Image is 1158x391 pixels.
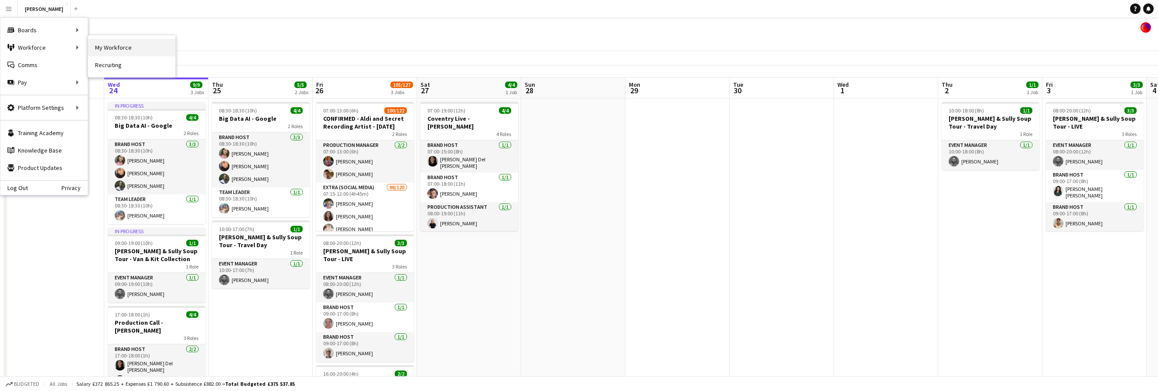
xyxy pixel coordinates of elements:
[1046,115,1144,130] h3: [PERSON_NAME] & Sully Soup Tour - LIVE
[949,107,984,114] span: 10:00-18:00 (8h)
[212,233,310,249] h3: [PERSON_NAME] & Sully Soup Tour - Travel Day
[315,85,323,95] span: 26
[0,159,88,177] a: Product Updates
[61,184,88,191] a: Privacy
[108,273,205,303] app-card-role: Event Manager1/109:00-19:00 (10h)[PERSON_NAME]
[390,82,413,88] span: 105/127
[316,81,323,88] span: Fri
[420,202,518,232] app-card-role: Production Assistant1/108:00-19:00 (11h)[PERSON_NAME]
[1020,131,1032,137] span: 1 Role
[1046,102,1144,231] div: 08:00-20:00 (12h)3/3[PERSON_NAME] & Sully Soup Tour - LIVE3 RolesEvent Manager1/108:00-20:00 (12h...
[1046,140,1144,170] app-card-role: Event Manager1/108:00-20:00 (12h)[PERSON_NAME]
[419,85,430,95] span: 27
[76,381,295,387] div: Salary £372 865.25 + Expenses £1 790.60 + Subsistence £882.00 =
[0,142,88,159] a: Knowledge Base
[290,249,303,256] span: 1 Role
[316,273,414,303] app-card-role: Event Manager1/108:00-20:00 (12h)[PERSON_NAME]
[499,107,511,114] span: 4/4
[1045,85,1053,95] span: 3
[525,81,535,88] span: Sun
[0,99,88,116] div: Platform Settings
[184,335,198,341] span: 3 Roles
[506,89,517,95] div: 1 Job
[629,81,640,88] span: Mon
[0,74,88,91] div: Pay
[290,226,303,232] span: 1/1
[190,82,202,88] span: 9/9
[1020,107,1032,114] span: 1/1
[186,263,198,270] span: 1 Role
[316,303,414,332] app-card-role: Brand Host1/109:00-17:00 (8h)[PERSON_NAME]
[212,81,223,88] span: Thu
[732,85,743,95] span: 30
[211,85,223,95] span: 25
[392,263,407,270] span: 3 Roles
[295,89,308,95] div: 2 Jobs
[115,311,150,318] span: 17:00-18:00 (1h)
[288,123,303,129] span: 2 Roles
[316,140,414,183] app-card-role: Production Manager2/207:00-13:00 (6h)[PERSON_NAME][PERSON_NAME]
[219,226,254,232] span: 10:00-17:00 (7h)
[108,344,205,389] app-card-role: Brand Host2/217:00-18:00 (1h)[PERSON_NAME] Del [PERSON_NAME][PERSON_NAME]
[108,139,205,194] app-card-role: Brand Host3/308:30-18:30 (10h)[PERSON_NAME][PERSON_NAME][PERSON_NAME]
[316,332,414,362] app-card-role: Brand Host1/109:00-17:00 (8h)[PERSON_NAME]
[212,259,310,289] app-card-role: Event Manager1/110:00-17:00 (7h)[PERSON_NAME]
[186,240,198,246] span: 1/1
[836,85,849,95] span: 1
[733,81,743,88] span: Tue
[940,85,953,95] span: 2
[108,194,205,224] app-card-role: Team Leader1/108:30-18:30 (10h)[PERSON_NAME]
[942,102,1039,170] div: 10:00-18:00 (8h)1/1[PERSON_NAME] & Sully Soup Tour - Travel Day1 RoleEvent Manager1/110:00-18:00 ...
[212,133,310,187] app-card-role: Brand Host3/308:30-18:30 (10h)[PERSON_NAME][PERSON_NAME][PERSON_NAME]
[1131,89,1142,95] div: 1 Job
[1046,170,1144,202] app-card-role: Brand Host1/109:00-17:00 (8h)[PERSON_NAME] [PERSON_NAME] [PERSON_NAME]
[18,0,71,17] button: [PERSON_NAME]
[108,228,205,303] app-job-card: In progress09:00-19:00 (10h)1/1[PERSON_NAME] & Sully Soup Tour - Van & Kit Collection1 RoleEvent ...
[0,124,88,142] a: Training Academy
[316,115,414,130] h3: CONFIRMED - Aldi and Secret Recording Artist - [DATE]
[391,89,413,95] div: 3 Jobs
[115,240,153,246] span: 09:00-19:00 (10h)
[106,85,120,95] span: 24
[212,115,310,122] h3: Big Data AI - Google
[184,130,198,136] span: 2 Roles
[420,140,518,173] app-card-role: Brand Host1/107:00-15:00 (8h)[PERSON_NAME] Del [PERSON_NAME]
[0,39,88,56] div: Workforce
[108,102,205,224] app-job-card: In progress08:30-18:30 (10h)4/4Big Data AI - Google2 RolesBrand Host3/308:30-18:30 (10h)[PERSON_N...
[395,371,407,377] span: 2/2
[628,85,640,95] span: 29
[4,379,41,389] button: Budgeted
[186,311,198,318] span: 4/4
[186,114,198,121] span: 4/4
[191,89,204,95] div: 3 Jobs
[420,81,430,88] span: Sat
[496,131,511,137] span: 4 Roles
[212,102,310,217] app-job-card: 08:30-18:30 (10h)4/4Big Data AI - Google2 RolesBrand Host3/308:30-18:30 (10h)[PERSON_NAME][PERSON...
[323,371,359,377] span: 16:00-20:00 (4h)
[48,381,69,387] span: All jobs
[212,221,310,289] app-job-card: 10:00-17:00 (7h)1/1[PERSON_NAME] & Sully Soup Tour - Travel Day1 RoleEvent Manager1/110:00-17:00 ...
[108,122,205,129] h3: Big Data AI - Google
[316,247,414,263] h3: [PERSON_NAME] & Sully Soup Tour - LIVE
[108,102,205,109] div: In progress
[1124,107,1137,114] span: 3/3
[1053,107,1091,114] span: 08:00-20:00 (12h)
[316,235,414,362] app-job-card: 08:00-20:00 (12h)3/3[PERSON_NAME] & Sully Soup Tour - LIVE3 RolesEvent Manager1/108:00-20:00 (12h...
[225,381,295,387] span: Total Budgeted £375 537.85
[316,102,414,231] app-job-card: 07:00-13:00 (6h)100/122CONFIRMED - Aldi and Secret Recording Artist - [DATE]2 RolesProduction Man...
[323,240,361,246] span: 08:00-20:00 (12h)
[115,114,153,121] span: 08:30-18:30 (10h)
[1046,202,1144,232] app-card-role: Brand Host1/109:00-17:00 (8h)[PERSON_NAME]
[395,240,407,246] span: 3/3
[392,131,407,137] span: 2 Roles
[14,381,39,387] span: Budgeted
[420,102,518,231] app-job-card: 07:00-19:00 (12h)4/4Coventry Live - [PERSON_NAME]4 RolesBrand Host1/107:00-15:00 (8h)[PERSON_NAME...
[108,319,205,334] h3: Production Call - [PERSON_NAME]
